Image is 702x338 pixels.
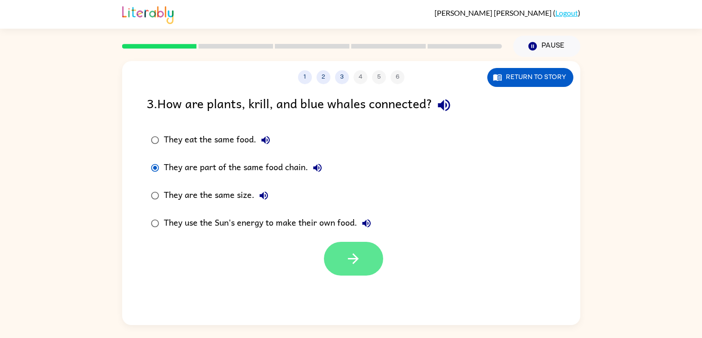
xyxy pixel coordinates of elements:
[256,131,275,149] button: They eat the same food.
[317,70,330,84] button: 2
[164,159,327,177] div: They are part of the same food chain.
[335,70,349,84] button: 3
[164,186,273,205] div: They are the same size.
[435,8,553,17] span: [PERSON_NAME] [PERSON_NAME]
[487,68,573,87] button: Return to story
[122,4,174,24] img: Literably
[298,70,312,84] button: 1
[308,159,327,177] button: They are part of the same food chain.
[255,186,273,205] button: They are the same size.
[555,8,578,17] a: Logout
[357,214,376,233] button: They use the Sun's energy to make their own food.
[164,214,376,233] div: They use the Sun's energy to make their own food.
[147,93,556,117] div: 3 . How are plants, krill, and blue whales connected?
[164,131,275,149] div: They eat the same food.
[513,36,580,57] button: Pause
[435,8,580,17] div: ( )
